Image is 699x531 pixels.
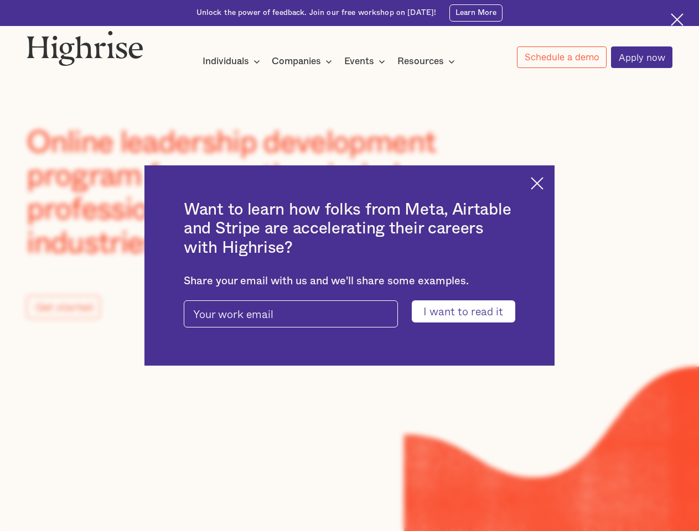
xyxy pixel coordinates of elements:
[671,13,684,26] img: Cross icon
[397,55,458,68] div: Resources
[449,4,503,22] a: Learn More
[184,300,398,327] input: Your work email
[517,46,607,68] a: Schedule a demo
[344,55,374,68] div: Events
[27,30,143,66] img: Highrise logo
[203,55,249,68] div: Individuals
[344,55,389,68] div: Events
[203,55,263,68] div: Individuals
[412,300,515,322] input: I want to read it
[184,300,515,322] form: pop-up-modal-form
[272,55,335,68] div: Companies
[184,275,515,288] div: Share your email with us and we'll share some examples.
[531,177,543,190] img: Cross icon
[272,55,321,68] div: Companies
[611,46,672,68] a: Apply now
[184,200,515,257] h2: Want to learn how folks from Meta, Airtable and Stripe are accelerating their careers with Highrise?
[397,55,444,68] div: Resources
[196,8,437,18] div: Unlock the power of feedback. Join our free workshop on [DATE]!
